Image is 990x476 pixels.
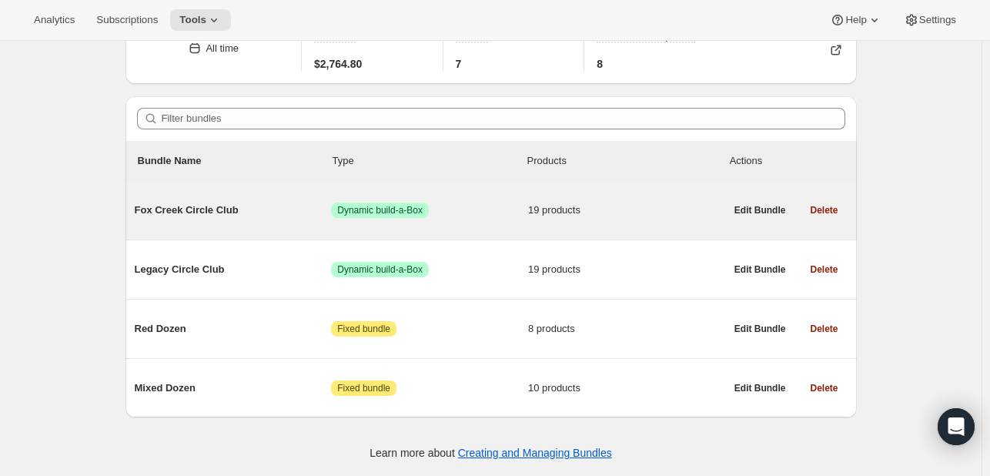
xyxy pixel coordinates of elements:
[333,153,527,169] div: Type
[96,14,158,26] span: Subscriptions
[528,262,725,277] span: 19 products
[206,41,239,56] div: All time
[179,14,206,26] span: Tools
[337,204,423,216] span: Dynamic build-a-Box
[34,14,75,26] span: Analytics
[135,321,332,337] span: Red Dozen
[734,382,786,394] span: Edit Bundle
[135,380,332,396] span: Mixed Dozen
[25,9,84,31] button: Analytics
[810,204,838,216] span: Delete
[337,323,390,335] span: Fixed bundle
[845,14,866,26] span: Help
[314,56,362,72] span: $2,764.80
[801,259,847,280] button: Delete
[919,14,956,26] span: Settings
[162,108,845,129] input: Filter bundles
[337,382,390,394] span: Fixed bundle
[87,9,167,31] button: Subscriptions
[810,263,838,276] span: Delete
[458,447,612,459] a: Creating and Managing Bundles
[730,153,845,169] div: Actions
[810,382,838,394] span: Delete
[135,203,332,218] span: Fox Creek Circle Club
[528,380,725,396] span: 10 products
[938,408,975,445] div: Open Intercom Messenger
[725,259,795,280] button: Edit Bundle
[725,199,795,221] button: Edit Bundle
[527,153,722,169] div: Products
[456,56,462,72] span: 7
[734,204,786,216] span: Edit Bundle
[725,377,795,399] button: Edit Bundle
[801,377,847,399] button: Delete
[528,321,725,337] span: 8 products
[810,323,838,335] span: Delete
[597,56,603,72] span: 8
[801,199,847,221] button: Delete
[725,318,795,340] button: Edit Bundle
[337,263,423,276] span: Dynamic build-a-Box
[135,262,332,277] span: Legacy Circle Club
[370,445,611,461] p: Learn more about
[138,153,333,169] p: Bundle Name
[528,203,725,218] span: 19 products
[734,263,786,276] span: Edit Bundle
[895,9,965,31] button: Settings
[734,323,786,335] span: Edit Bundle
[821,9,891,31] button: Help
[170,9,231,31] button: Tools
[801,318,847,340] button: Delete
